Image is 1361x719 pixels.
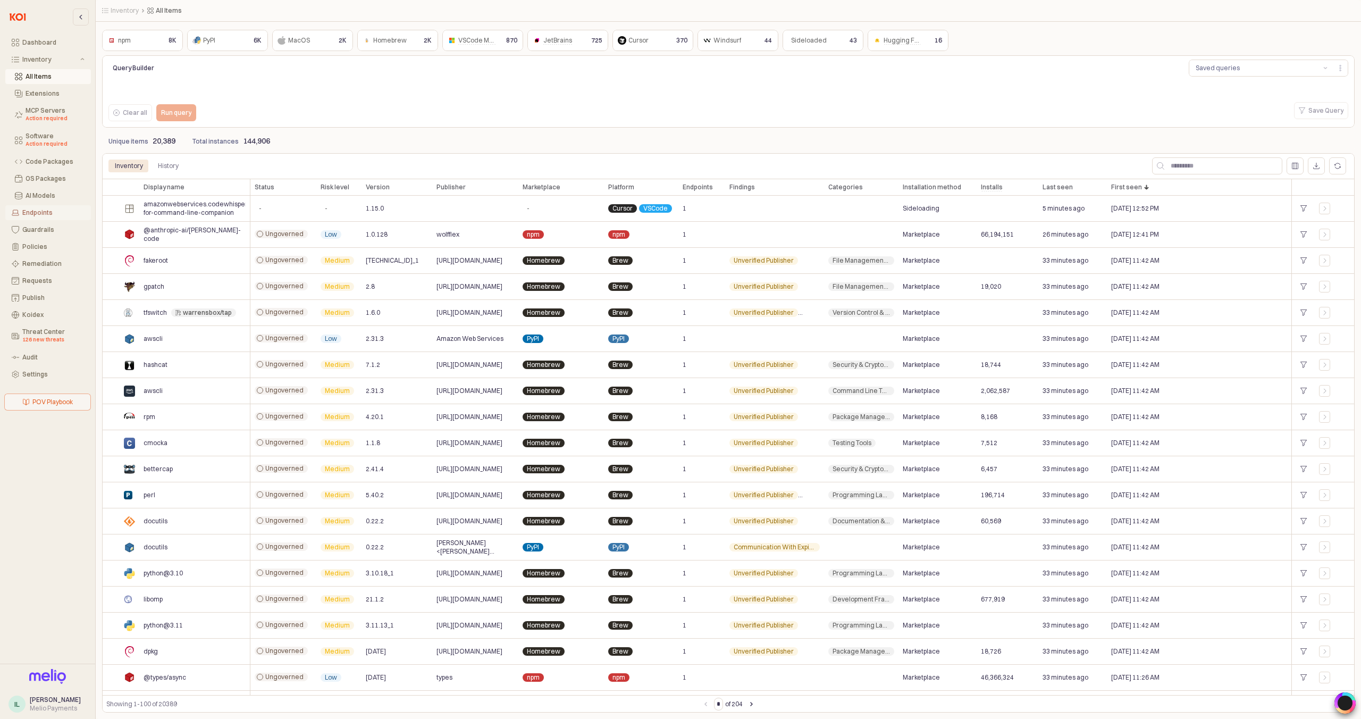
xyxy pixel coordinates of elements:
div: + [1296,228,1310,241]
button: Saved queries [1189,60,1319,76]
div: Windsurf44 [698,30,778,51]
span: rpm [144,413,155,421]
span: @anthropic-ai/[PERSON_NAME]-code [144,226,246,243]
span: Unverified Publisher [734,361,794,369]
button: Save Query [1294,102,1348,119]
button: IL [9,696,26,713]
p: 43 [850,36,857,45]
span: Homebrew [527,308,560,317]
button: Threat Center [5,324,91,348]
span: Medium [325,256,350,265]
span: [URL][DOMAIN_NAME] [436,387,502,395]
span: 1 [683,335,686,343]
span: 1 [683,204,686,213]
span: Brew [612,256,628,265]
p: Save Query [1308,106,1343,115]
span: Ungoverned [265,516,304,525]
span: fakeroot [144,256,168,265]
p: 6K [254,36,262,45]
span: - [259,204,262,213]
span: Display name [144,183,184,191]
div: + [1296,671,1310,684]
span: Package Managers [833,413,890,421]
p: 20,389 [153,136,175,147]
span: wolffiex [436,230,459,239]
button: Koidex [5,307,91,322]
button: Extensions [5,86,91,101]
span: [URL][DOMAIN_NAME] [436,517,502,525]
span: 33 minutes ago [1043,465,1088,473]
span: 2.8 [366,282,375,291]
span: Unverified Publisher [734,308,794,317]
div: npm [118,35,131,46]
span: Marketplace [903,308,940,317]
p: 2K [424,36,432,45]
button: Publish [5,290,91,305]
span: Ungoverned [265,308,304,316]
span: Unverified Publisher [734,413,794,421]
div: Publish [22,294,85,302]
span: Risk level [321,183,349,191]
span: awscli [144,335,163,343]
div: Extensions [26,90,85,97]
p: 370 [676,36,687,45]
span: VSCode Marketplace [458,36,521,45]
p: 725 [591,36,602,45]
span: Sideloading [903,204,939,213]
div: + [1296,410,1310,424]
div: History [152,160,185,172]
span: 1.0.128 [366,230,388,239]
button: OS Packages [5,171,91,186]
span: [DATE] 11:42 AM [1111,439,1160,447]
p: 16 [935,36,942,45]
span: [URL][DOMAIN_NAME] [436,282,502,291]
span: Brew [612,361,628,369]
p: 870 [506,36,517,45]
button: AI Models [5,188,91,203]
span: Brew [612,387,628,395]
div: Remediation [22,260,85,267]
span: Version [366,183,390,191]
span: Medium [325,361,350,369]
span: 66,194,151 [981,230,1014,239]
nav: Breadcrumbs [102,6,937,15]
span: npm [612,230,625,239]
button: Menu [1332,60,1348,77]
span: 2,062,587 [981,387,1010,395]
span: [DATE] 11:42 AM [1111,308,1160,317]
span: Homebrew [527,282,560,291]
button: Code Packages [5,154,91,169]
span: Marketplace [903,256,940,265]
div: Saved queries [1196,63,1240,73]
span: [URL][DOMAIN_NAME] [436,256,502,265]
span: perl [144,491,155,499]
span: Platform [608,183,634,191]
span: tfswitch [144,308,167,317]
div: Settings [22,371,85,378]
span: Brew [612,491,628,499]
span: Security & Cryptography [833,465,890,473]
span: Marketplace [903,282,940,291]
p: Unique items [108,137,148,146]
button: Software [5,129,91,152]
span: 1 [683,230,686,239]
span: 1.1.8 [366,439,380,447]
span: Unverified Publisher [734,256,794,265]
div: Requests [22,277,85,285]
div: + [1296,332,1310,346]
p: POV Playbook [32,398,73,406]
span: [DATE] 11:42 AM [1111,361,1160,369]
div: + [1296,462,1310,476]
span: 1 [683,256,686,265]
span: 19,020 [981,282,1001,291]
div: OS Packages [26,175,85,182]
span: Marketplace [903,491,940,499]
button: Requests [5,273,91,288]
button: Clear all [108,104,152,121]
span: Homebrew [527,361,560,369]
button: Audit [5,350,91,365]
div: VSCode Marketplace870 [442,30,523,51]
span: Ungoverned [265,464,304,473]
span: Publisher [436,183,466,191]
span: Status [255,183,274,191]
